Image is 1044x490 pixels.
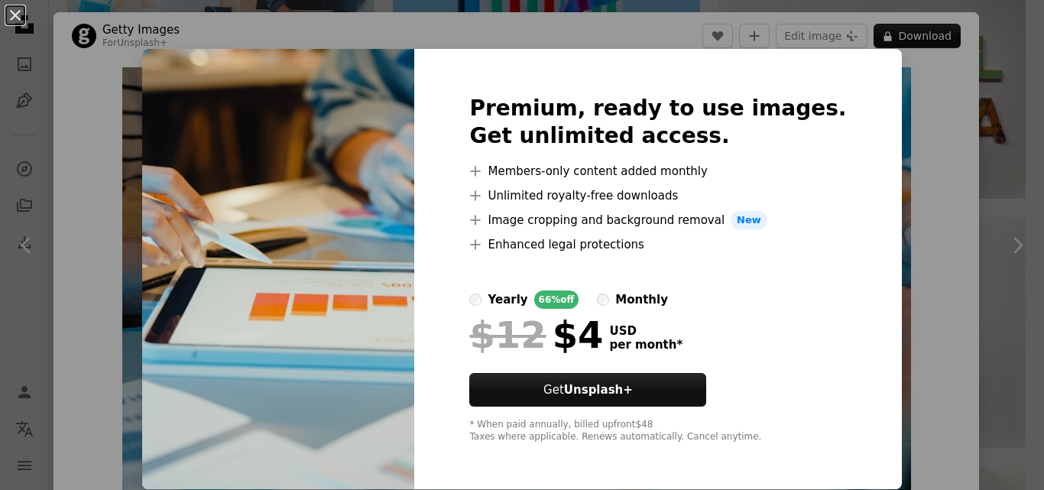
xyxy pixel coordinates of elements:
input: monthly [597,294,609,306]
span: $12 [469,315,546,355]
input: yearly66%off [469,294,481,306]
img: premium_photo-1661693870771-dbbd8b95b2b1 [142,49,414,489]
span: per month * [609,338,682,352]
h2: Premium, ready to use images. Get unlimited access. [469,95,846,150]
li: Image cropping and background removal [469,211,846,229]
button: GetUnsplash+ [469,373,706,407]
li: Members-only content added monthly [469,162,846,180]
span: New [731,211,767,229]
div: 66% off [534,290,579,309]
div: $4 [469,315,603,355]
div: monthly [615,290,668,309]
span: USD [609,324,682,338]
li: Unlimited royalty-free downloads [469,187,846,205]
li: Enhanced legal protections [469,235,846,254]
div: * When paid annually, billed upfront $48 Taxes where applicable. Renews automatically. Cancel any... [469,419,846,443]
strong: Unsplash+ [564,383,633,397]
div: yearly [488,290,527,309]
